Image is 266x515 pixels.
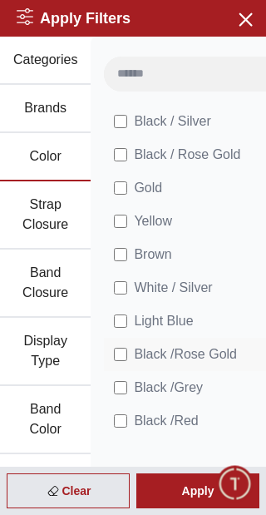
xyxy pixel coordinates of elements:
div: Clear [7,473,130,508]
input: Light Blue [114,314,127,328]
div: Chat Widget [217,466,254,503]
span: Black /Grey [134,378,203,398]
input: Black /Grey [114,381,127,394]
span: Black /Rose Gold [134,344,237,364]
span: White / Silver [134,278,212,298]
span: Brown [134,245,171,265]
input: White / Silver [114,281,127,295]
span: Light Blue [134,311,193,331]
span: Gold [134,178,162,198]
input: Brown [114,248,127,261]
input: Black /Rose Gold [114,348,127,361]
input: Black /Red [114,414,127,428]
span: Black / Rose Gold [134,145,240,165]
input: Yellow [114,215,127,228]
span: Yellow [134,211,172,231]
input: Black / Rose Gold [114,148,127,161]
h2: Apply Filters [17,7,131,30]
span: Black /Red [134,411,198,431]
input: Black / Silver [114,115,127,128]
input: Gold [114,181,127,195]
div: Apply [136,473,259,508]
span: Black / Silver [134,111,210,131]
